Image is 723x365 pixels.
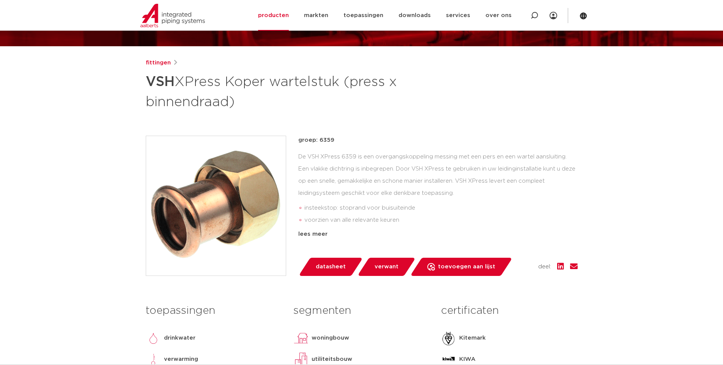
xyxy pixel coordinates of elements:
img: woningbouw [293,331,309,346]
span: deel: [538,262,551,271]
h3: segmenten [293,303,430,318]
h3: toepassingen [146,303,282,318]
div: lees meer [298,230,578,239]
img: Kitemark [441,331,456,346]
p: verwarming [164,355,198,364]
span: verwant [375,261,399,273]
li: Leak Before Pressed-functie [304,226,578,238]
img: Product Image for VSH XPress Koper wartelstuk (press x binnendraad) [146,136,286,276]
li: voorzien van alle relevante keuren [304,214,578,226]
p: drinkwater [164,334,195,343]
p: utiliteitsbouw [312,355,352,364]
a: verwant [357,258,416,276]
h3: certificaten [441,303,577,318]
a: fittingen [146,58,171,67]
strong: VSH [146,75,175,89]
div: De VSH XPress 6359 is een overgangskoppeling messing met een pers en een wartel aansluiting. Een ... [298,151,578,227]
img: drinkwater [146,331,161,346]
p: groep: 6359 [298,136,578,145]
p: Kitemark [459,334,486,343]
li: insteekstop: stoprand voor buisuiteinde [304,202,578,214]
a: datasheet [298,258,363,276]
h1: XPress Koper wartelstuk (press x binnendraad) [146,70,431,111]
span: toevoegen aan lijst [438,261,495,273]
p: woningbouw [312,334,349,343]
span: datasheet [316,261,346,273]
p: KIWA [459,355,476,364]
